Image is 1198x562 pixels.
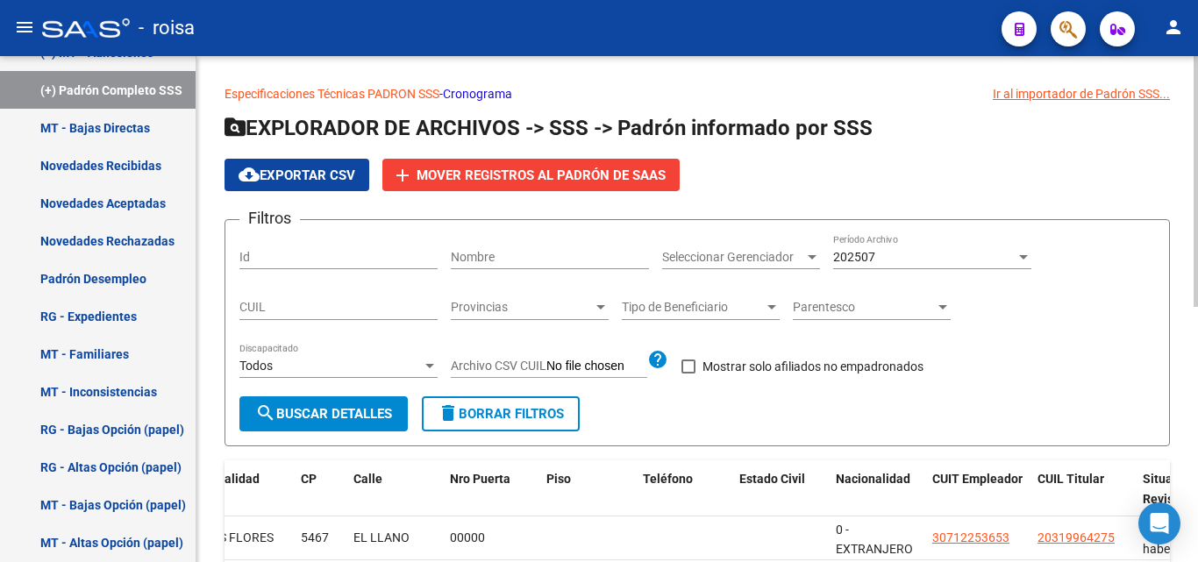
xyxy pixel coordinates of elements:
mat-icon: menu [14,17,35,38]
span: Mover registros al PADRÓN de SAAS [417,167,666,183]
span: CUIT Empleador [932,472,1023,486]
span: CUIL Titular [1038,472,1104,486]
datatable-header-cell: Piso [539,460,636,518]
div: Open Intercom Messenger [1138,502,1180,544]
mat-icon: help [647,349,668,370]
h3: Filtros [239,206,300,231]
span: Exportar CSV [239,167,355,183]
datatable-header-cell: Nro Puerta [443,460,539,518]
span: Provincias [451,300,593,315]
datatable-header-cell: Estado Civil [732,460,829,518]
button: Borrar Filtros [422,396,580,431]
mat-icon: person [1163,17,1184,38]
datatable-header-cell: Calle [346,460,443,518]
datatable-header-cell: Localidad [197,460,294,518]
span: 20319964275 [1038,530,1115,544]
div: 5467 [301,528,339,548]
span: Archivo CSV CUIL [451,359,546,373]
div: Ir al importador de Padrón SSS... [993,84,1170,103]
span: Tipo de Beneficiario [622,300,764,315]
datatable-header-cell: CUIL Titular [1030,460,1136,518]
span: 30712253653 [932,530,1009,544]
span: Parentesco [793,300,935,315]
div: 00000 [450,528,532,548]
span: Seleccionar Gerenciador [662,250,804,265]
mat-icon: cloud_download [239,164,260,185]
span: Estado Civil [739,472,805,486]
span: Nacionalidad [836,472,910,486]
button: Buscar Detalles [239,396,408,431]
datatable-header-cell: CP [294,460,346,518]
mat-icon: delete [438,402,459,423]
span: CP [301,472,317,486]
span: 202507 [833,250,875,264]
input: Archivo CSV CUIL [546,359,647,374]
span: Todos [239,359,273,373]
span: Borrar Filtros [438,406,564,422]
button: Mover registros al PADRÓN de SAAS [382,159,680,191]
span: Teléfono [643,472,693,486]
mat-icon: add [392,165,413,186]
span: Piso [546,472,571,486]
span: - roisa [139,9,195,47]
p: - [225,84,1170,103]
span: Mostrar solo afiliados no empadronados [702,356,923,377]
a: Especificaciones Técnicas PADRON SSS [225,87,439,101]
a: Cronograma [443,87,512,101]
span: Buscar Detalles [255,406,392,422]
span: EXPLORADOR DE ARCHIVOS -> SSS -> Padrón informado por SSS [225,116,873,140]
span: Nro Puerta [450,472,510,486]
datatable-header-cell: Nacionalidad [829,460,925,518]
button: Exportar CSV [225,159,369,191]
mat-icon: search [255,402,276,423]
span: LAS FLORES [204,530,274,544]
datatable-header-cell: CUIT Empleador [925,460,1030,518]
span: Localidad [204,472,260,486]
datatable-header-cell: Teléfono [636,460,732,518]
span: Calle [353,472,382,486]
span: EL LLANO [353,530,410,544]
